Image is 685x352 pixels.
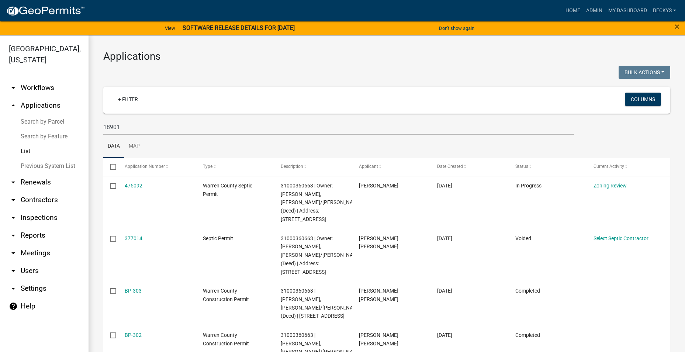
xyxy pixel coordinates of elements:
i: arrow_drop_down [9,249,18,258]
span: In Progress [515,183,542,189]
i: arrow_drop_down [9,213,18,222]
a: 377014 [125,235,142,241]
span: Description [281,164,303,169]
a: Map [124,135,144,158]
a: beckys [650,4,679,18]
datatable-header-cell: Applicant [352,158,430,176]
button: Don't show again [436,22,477,34]
datatable-header-cell: Date Created [430,158,508,176]
strong: SOFTWARE RELEASE DETAILS FOR [DATE] [183,24,295,31]
span: Andrew Reid Worthington [359,332,398,346]
datatable-header-cell: Type [196,158,274,176]
span: 02/14/2025 [437,235,452,241]
a: BP-303 [125,288,142,294]
i: arrow_drop_down [9,83,18,92]
span: Completed [515,332,540,338]
span: Applicant [359,164,378,169]
a: Admin [583,4,605,18]
i: arrow_drop_down [9,266,18,275]
a: View [162,22,178,34]
i: arrow_drop_down [9,231,18,240]
a: Data [103,135,124,158]
span: Voided [515,235,531,241]
a: Zoning Review [594,183,627,189]
a: BP-302 [125,332,142,338]
a: Home [563,4,583,18]
span: Date Created [437,164,463,169]
i: arrow_drop_down [9,196,18,204]
span: Type [203,164,212,169]
span: Status [515,164,528,169]
span: 02/14/2025 [437,288,452,294]
datatable-header-cell: Description [274,158,352,176]
span: 31000360663 | WORTHINGTON, ANDREW REID/EMILY JOY (Deed) | 18901 120TH AVE [281,288,362,319]
span: Completed [515,288,540,294]
span: 31000360663 | Owner: WORTHINGTON, ANDREW REID/EMILY JOY (Deed) | Address: 18901 120TH AVE [281,235,362,275]
span: Current Activity [594,164,624,169]
span: Warren County Septic Permit [203,183,252,197]
button: Columns [625,93,661,106]
i: arrow_drop_down [9,284,18,293]
a: Select Septic Contractor [594,235,648,241]
span: 31000360663 | Owner: WORTHINGTON, ANDREW REID/EMILY JOY (Deed) | Address: 18901 120TH AVE [281,183,362,222]
h3: Applications [103,50,670,63]
button: Close [675,22,679,31]
a: 475092 [125,183,142,189]
datatable-header-cell: Current Activity [587,158,665,176]
span: Warren County Construction Permit [203,288,249,302]
a: My Dashboard [605,4,650,18]
span: Andrew Reid Worthington [359,288,398,302]
datatable-header-cell: Application Number [117,158,196,176]
span: Eric Haworth [359,183,398,189]
i: arrow_drop_up [9,101,18,110]
i: help [9,302,18,311]
span: Septic Permit [203,235,233,241]
a: + Filter [112,93,144,106]
span: 02/14/2025 [437,332,452,338]
span: 09/08/2025 [437,183,452,189]
i: arrow_drop_down [9,178,18,187]
span: × [675,21,679,32]
input: Search for applications [103,120,574,135]
button: Bulk Actions [619,66,670,79]
datatable-header-cell: Status [508,158,587,176]
datatable-header-cell: Select [103,158,117,176]
span: Application Number [125,164,165,169]
span: Andrew Reid Worthington [359,235,398,250]
span: Warren County Construction Permit [203,332,249,346]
